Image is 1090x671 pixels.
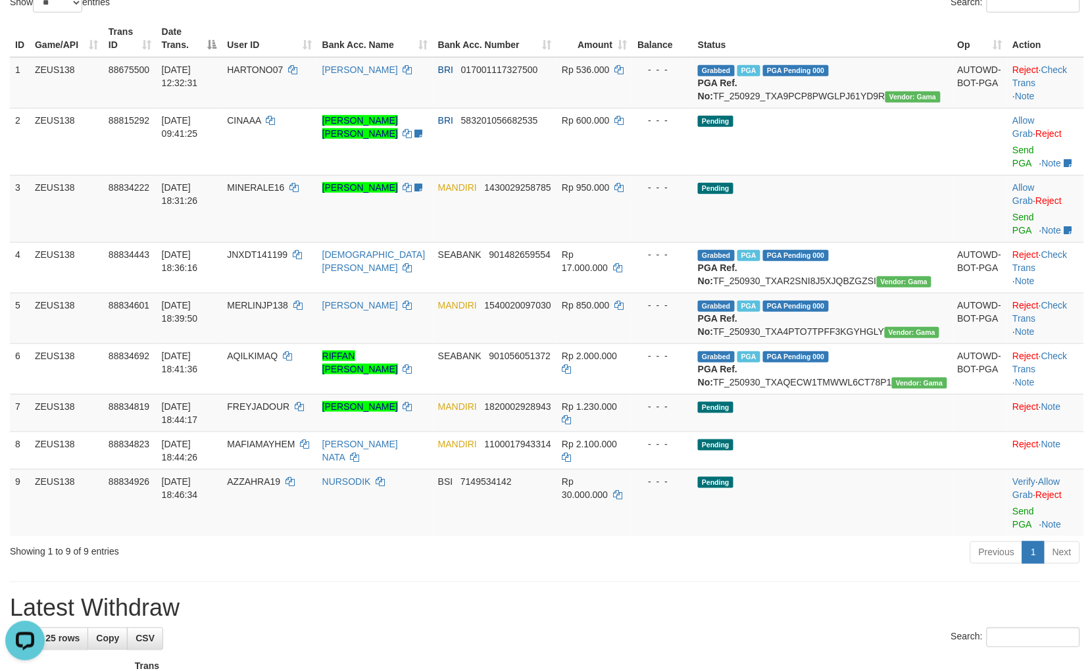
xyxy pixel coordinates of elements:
span: AQILKIMAQ [227,351,278,361]
span: [DATE] 18:46:34 [162,476,198,500]
a: Reject [1013,64,1039,75]
span: · [1013,476,1060,500]
th: Trans ID: activate to sort column ascending [103,20,157,57]
span: [DATE] 18:36:16 [162,249,198,273]
span: Rp 1.230.000 [562,401,617,412]
span: [DATE] 18:44:17 [162,401,198,425]
div: - - - [637,299,687,312]
div: - - - [637,248,687,261]
span: Marked by aafsolysreylen [737,351,760,362]
span: MERLINJP138 [227,300,288,311]
span: FREYJADOUR [227,401,289,412]
span: PGA Pending [763,65,829,76]
td: · · [1008,242,1084,293]
span: Vendor URL: https://trx31.1velocity.biz [892,378,947,389]
td: 3 [10,175,30,242]
a: Check Trans [1013,300,1068,324]
span: Copy 901482659554 to clipboard [489,249,551,260]
span: 88834601 [109,300,149,311]
td: TF_250930_TXAQECW1TMWWL6CT78P1 [693,343,953,394]
a: Reject [1013,401,1039,412]
span: Rp 30.000.000 [562,476,608,500]
span: 88815292 [109,115,149,126]
b: PGA Ref. No: [698,364,737,387]
a: Copy [87,628,128,650]
span: [DATE] 18:39:50 [162,300,198,324]
span: Copy 1820002928943 to clipboard [485,401,551,412]
a: [PERSON_NAME] [PERSON_NAME] [322,115,398,139]
td: · [1008,432,1084,469]
div: - - - [637,475,687,488]
th: Game/API: activate to sort column ascending [30,20,103,57]
div: - - - [637,349,687,362]
a: [DEMOGRAPHIC_DATA][PERSON_NAME] [322,249,426,273]
a: RIFFAN [PERSON_NAME] [322,351,398,374]
td: TF_250929_TXA9PCP8PWGLPJ61YD9R [693,57,953,109]
span: 88675500 [109,64,149,75]
a: Next [1044,541,1080,564]
td: ZEUS138 [30,432,103,469]
a: Check Trans [1013,249,1068,273]
td: 5 [10,293,30,343]
span: PGA Pending [763,351,829,362]
input: Search: [987,628,1080,647]
th: Date Trans.: activate to sort column descending [157,20,222,57]
b: PGA Ref. No: [698,313,737,337]
span: 88834692 [109,351,149,361]
td: ZEUS138 [30,394,103,432]
div: - - - [637,63,687,76]
td: · [1008,175,1084,242]
a: Note [1015,276,1035,286]
span: Grabbed [698,65,735,76]
span: Rp 17.000.000 [562,249,608,273]
th: Amount: activate to sort column ascending [557,20,632,57]
span: Copy [96,634,119,644]
a: Reject [1036,128,1062,139]
td: ZEUS138 [30,469,103,536]
td: · [1008,108,1084,175]
a: [PERSON_NAME] [322,64,398,75]
a: Previous [970,541,1023,564]
span: 88834443 [109,249,149,260]
td: TF_250930_TXA4PTO7TPFF3KGYHGLY [693,293,953,343]
span: Copy 7149534142 to clipboard [460,476,512,487]
span: Marked by aaftrukkakada [737,65,760,76]
a: Check Trans [1013,351,1068,374]
span: Vendor URL: https://trx31.1velocity.biz [885,327,940,338]
span: Pending [698,477,733,488]
a: Allow Grab [1013,182,1035,206]
th: Bank Acc. Number: activate to sort column ascending [433,20,557,57]
a: Reject [1036,489,1062,500]
div: Showing 1 to 9 of 9 entries [10,540,444,559]
span: BSI [438,476,453,487]
span: [DATE] 09:41:25 [162,115,198,139]
span: 88834926 [109,476,149,487]
span: Marked by aafsolysreylen [737,250,760,261]
span: AZZAHRA19 [227,476,280,487]
span: Copy 1430029258785 to clipboard [485,182,551,193]
th: Balance [632,20,693,57]
a: Note [1042,225,1062,236]
td: TF_250930_TXAR2SNI8J5XJQBZGZSI [693,242,953,293]
div: - - - [637,114,687,127]
span: MANDIRI [438,401,477,412]
td: · · [1008,343,1084,394]
th: ID [10,20,30,57]
a: Note [1015,377,1035,387]
a: Reject [1013,351,1039,361]
span: · [1013,182,1036,206]
a: Send PGA [1013,506,1035,530]
span: BRI [438,115,453,126]
span: Rp 850.000 [562,300,609,311]
a: Allow Grab [1013,476,1060,500]
span: Copy 017001117327500 to clipboard [461,64,538,75]
a: Verify [1013,476,1036,487]
a: 1 [1022,541,1045,564]
th: Action [1008,20,1084,57]
td: 8 [10,432,30,469]
span: Pending [698,116,733,127]
td: · · [1008,57,1084,109]
a: [PERSON_NAME] [322,401,398,412]
span: CINAAA [227,115,260,126]
span: HARTONO07 [227,64,283,75]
